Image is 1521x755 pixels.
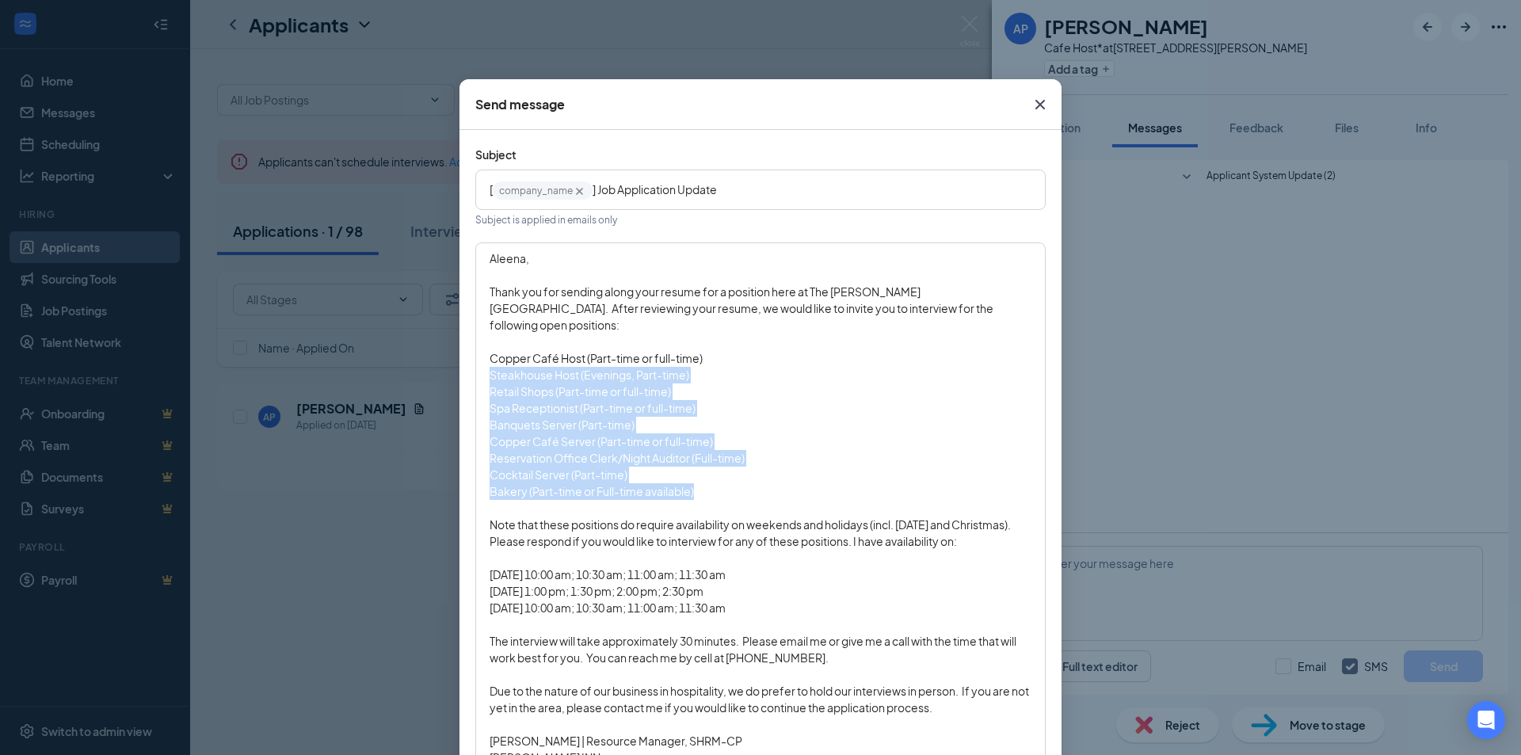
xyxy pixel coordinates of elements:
div: Edit text [477,171,1044,208]
div: Send message [475,96,565,113]
span: Copper Café Server (Part-time or full-time) [490,434,713,448]
span: Due to the nature of our business in hospitality, we do prefer to hold our interviews in person. ... [490,684,1031,715]
span: [DATE] 10:00 am; 10:30 am; 11:00 am; 11:30 am [490,567,726,582]
span: Aleena, [490,251,529,265]
span: Copper Café Host (Part-time or full-time) [490,351,703,365]
span: [ [490,182,493,196]
span: Thank you for sending along your resume for a position here at The [PERSON_NAME][GEOGRAPHIC_DATA]... [490,284,995,332]
span: company_name‌‌‌‌ [493,181,593,200]
span: ] Job Application Update [593,182,717,196]
span: [DATE] 10:00 am; 10:30 am; 11:00 am; 11:30 am [490,601,726,615]
span: Banquets Server (Part-time) [490,418,635,432]
p: Subject is applied in emails only [475,213,1046,227]
svg: Cross [1031,95,1050,114]
span: Bakery (Part-time or Full-time available) [490,484,694,498]
span: The interview will take approximately 30 minutes. Please email me or give me a call with the time... [490,634,1018,665]
div: Open Intercom Messenger [1467,701,1505,739]
span: Cocktail Server (Part-time) [490,467,627,482]
svg: Cross [573,185,586,198]
span: Reservation Office Clerk/Night Auditor (Full-time) [490,451,745,465]
span: Steakhouse Host (Evenings, Part-time) [490,368,689,382]
span: [DATE] 1:00 pm; 1:30 pm; 2:00 pm; 2:30 pm [490,584,703,598]
span: [PERSON_NAME] | Resource Manager, SHRM-CP [490,734,742,748]
span: Subject [475,147,517,162]
span: Note that these positions do require availability on weekends and holidays (incl. [DATE] and Chri... [490,517,1014,548]
button: Close [1019,79,1062,130]
span: Retail Shops (Part-time or full-time) [490,384,671,398]
span: Spa Receptionist (Part-time or full-time) [490,401,696,415]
